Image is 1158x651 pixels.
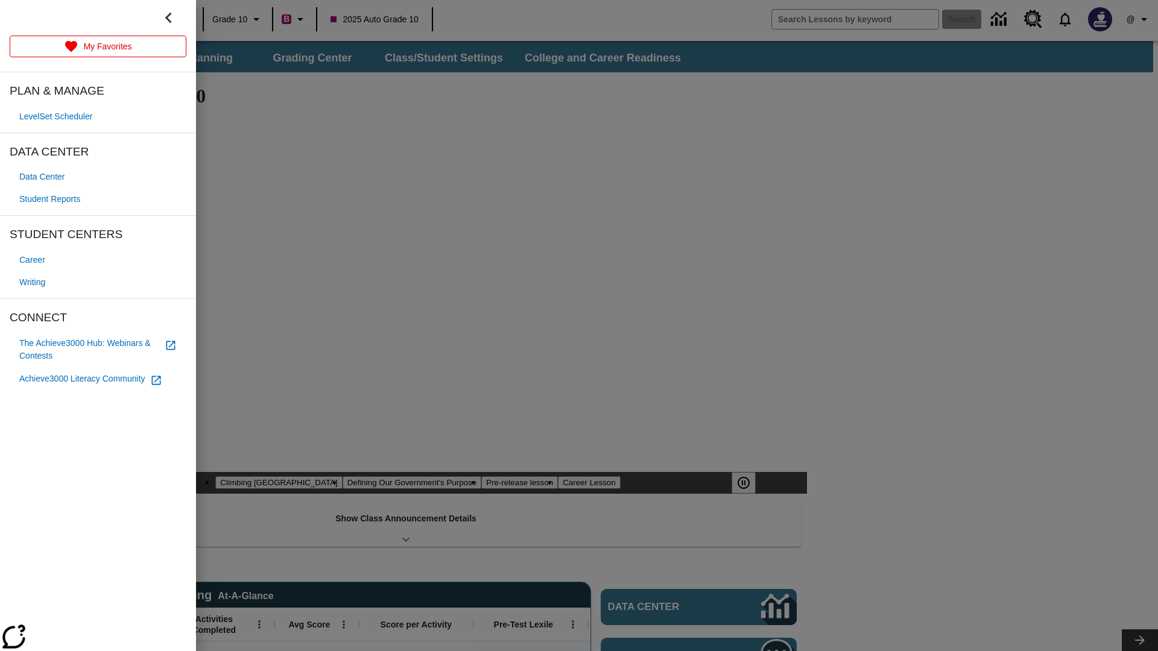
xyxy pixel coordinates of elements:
[19,337,160,362] span: The Achieve3000 Hub: Webinars & Contests
[10,249,186,271] a: Career
[10,225,186,244] span: STUDENT CENTERS
[19,171,65,183] span: Data Center
[10,367,186,391] a: Achieve3000 Literacy Community
[83,40,131,53] p: My Favorites
[19,254,45,266] span: Career
[10,188,186,210] a: Student Reports
[19,276,45,289] span: Writing
[19,110,92,123] span: LevelSet Scheduler
[19,193,80,206] span: Student Reports
[10,82,186,101] span: PLAN & MANAGE
[10,166,186,188] a: Data Center
[10,36,186,57] a: My Favorites
[10,105,186,128] a: LevelSet Scheduler
[10,143,186,162] span: DATA CENTER
[10,309,186,327] span: CONNECT
[10,271,186,294] a: Writing
[19,373,145,385] span: Achieve3000 Literacy Community
[10,332,186,367] a: The Achieve3000 Hub: Webinars & Contests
